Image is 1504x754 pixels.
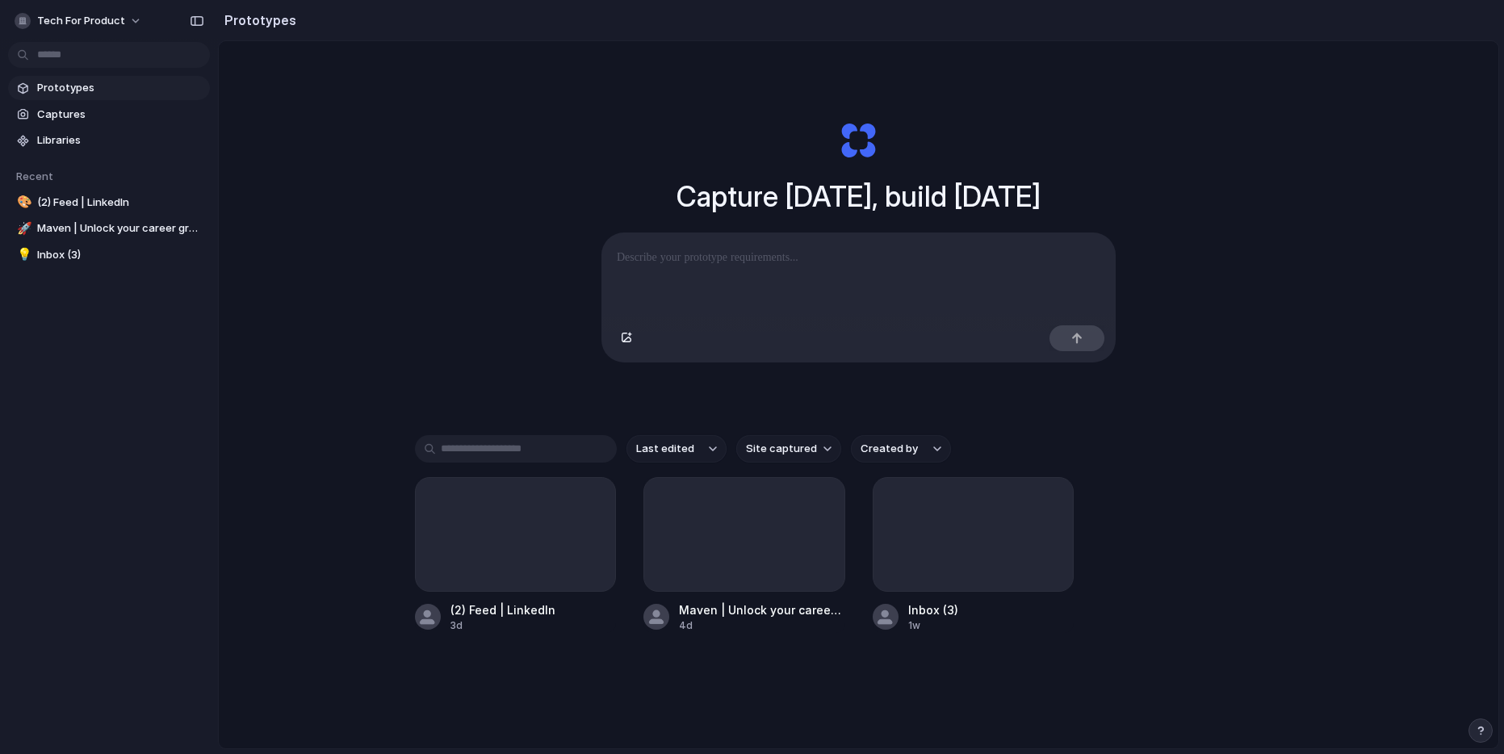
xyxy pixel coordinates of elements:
span: Created by [861,441,918,457]
a: Captures [8,103,210,127]
div: (2) Feed | LinkedIn [450,601,555,618]
a: (2) Feed | LinkedIn3d [415,477,617,633]
button: Tech for Product [8,8,150,34]
span: Prototypes [37,80,203,96]
button: Site captured [736,435,841,463]
div: 🚀 [17,220,28,238]
div: 1w [908,618,958,633]
div: Inbox (3) [908,601,958,618]
div: Maven | Unlock your career growth [679,601,845,618]
span: Site captured [746,441,817,457]
button: Created by [851,435,951,463]
a: Maven | Unlock your career growth4d [643,477,845,633]
div: 🎨 [17,193,28,212]
span: Inbox (3) [37,247,203,263]
a: Prototypes [8,76,210,100]
button: 🎨 [15,195,31,211]
a: 🚀Maven | Unlock your career growth [8,216,210,241]
span: Captures [37,107,203,123]
span: (2) Feed | LinkedIn [37,195,203,211]
span: Tech for Product [37,13,125,29]
div: 3d [450,618,555,633]
button: 💡 [15,247,31,263]
h1: Capture [DATE], build [DATE] [677,175,1041,218]
h2: Prototypes [218,10,296,30]
span: Last edited [636,441,694,457]
button: 🚀 [15,220,31,237]
div: 4d [679,618,845,633]
a: 💡Inbox (3) [8,243,210,267]
button: Last edited [626,435,727,463]
span: Maven | Unlock your career growth [37,220,203,237]
a: Libraries [8,128,210,153]
span: Recent [16,170,53,182]
a: 🎨(2) Feed | LinkedIn [8,191,210,215]
div: 💡 [17,245,28,264]
a: Inbox (3)1w [873,477,1075,633]
span: Libraries [37,132,203,149]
